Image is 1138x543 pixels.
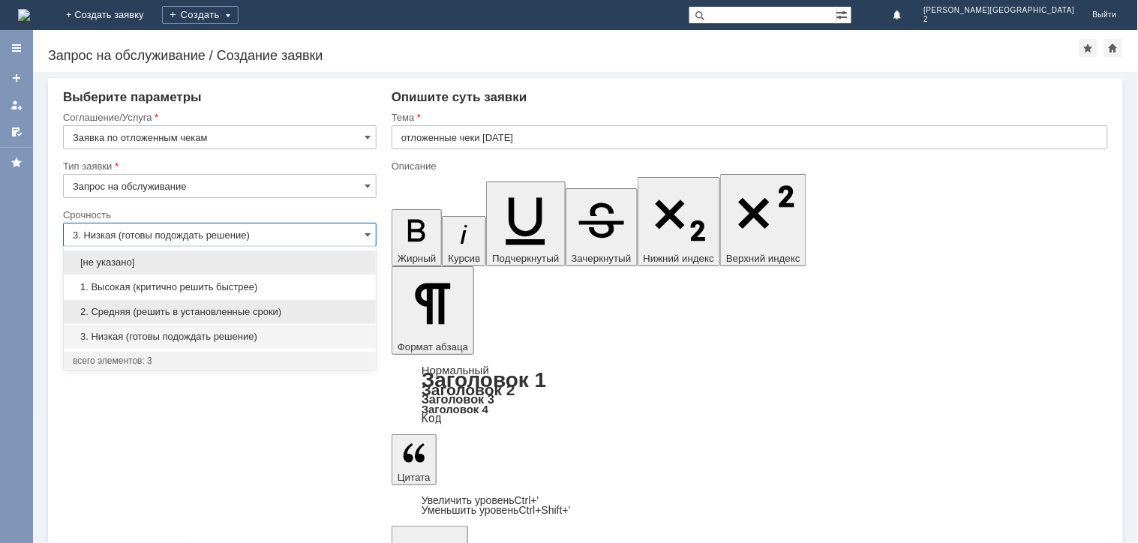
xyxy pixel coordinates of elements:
[398,253,437,264] span: Жирный
[726,253,800,264] span: Верхний индекс
[392,365,1108,424] div: Формат абзаца
[48,48,1079,63] div: Запрос на обслуживание / Создание заявки
[5,93,29,117] a: Мои заявки
[422,381,515,398] a: Заголовок 2
[836,7,851,21] span: Расширенный поиск
[73,331,367,343] span: 3. Низкая (готовы подождать решение)
[422,368,547,391] a: Заголовок 1
[6,6,219,18] div: прошу удалить отложенные чеки [DATE]
[442,216,486,266] button: Курсив
[492,253,559,264] span: Подчеркнутый
[720,174,806,266] button: Верхний индекс
[448,253,480,264] span: Курсив
[644,253,715,264] span: Нижний индекс
[486,181,565,266] button: Подчеркнутый
[392,161,1105,171] div: Описание
[566,188,638,266] button: Зачеркнутый
[73,281,367,293] span: 1. Высокая (критично решить быстрее)
[18,9,30,21] a: Перейти на домашнюю страницу
[422,364,489,376] a: Нормальный
[422,412,442,425] a: Код
[422,504,571,516] a: Decrease
[572,253,632,264] span: Зачеркнутый
[73,256,367,268] span: [не указано]
[398,341,468,352] span: Формат абзаца
[18,9,30,21] img: logo
[162,6,239,24] div: Создать
[73,355,367,367] div: всего элементов: 3
[392,266,474,355] button: Формат абзаца
[63,210,374,220] div: Срочность
[392,434,437,485] button: Цитата
[398,472,431,483] span: Цитата
[422,494,539,506] a: Increase
[515,494,539,506] span: Ctrl+'
[422,392,494,406] a: Заголовок 3
[5,66,29,90] a: Создать заявку
[924,15,1075,24] span: 2
[422,403,488,415] a: Заголовок 4
[5,120,29,144] a: Мои согласования
[638,177,721,266] button: Нижний индекс
[519,504,571,516] span: Ctrl+Shift+'
[73,306,367,318] span: 2. Средняя (решить в установленные сроки)
[392,90,527,104] span: Опишите суть заявки
[63,112,374,122] div: Соглашение/Услуга
[63,90,202,104] span: Выберите параметры
[1104,39,1122,57] div: Сделать домашней страницей
[1079,39,1097,57] div: Добавить в избранное
[924,6,1075,15] span: [PERSON_NAME][GEOGRAPHIC_DATA]
[63,161,374,171] div: Тип заявки
[392,496,1108,515] div: Цитата
[392,112,1105,122] div: Тема
[392,209,443,266] button: Жирный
